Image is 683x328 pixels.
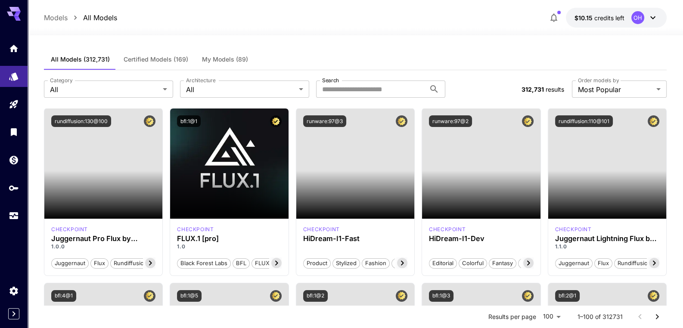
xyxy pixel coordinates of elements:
button: flux [594,257,612,269]
p: checkpoint [429,226,466,233]
button: bfl:1@3 [429,290,453,302]
span: juggernaut [556,259,592,268]
span: flux [595,259,612,268]
span: Realistic [392,259,419,268]
a: All Models [83,12,117,23]
button: bfl:1@5 [177,290,202,302]
button: juggernaut [555,257,593,269]
div: $10.1544 [574,13,624,22]
button: FLUX.1 [pro] [251,257,292,269]
p: checkpoint [555,226,592,233]
button: Fashion [362,257,390,269]
button: Fantasy [489,257,516,269]
span: results [546,86,564,93]
button: bfl:1@2 [303,290,328,302]
button: Certified Model – Vetted for best performance and includes a commercial license. [270,290,282,302]
div: HiDream Dev [429,226,466,233]
span: credits left [594,14,624,22]
span: Certified Models (169) [124,56,188,63]
a: Models [44,12,68,23]
button: rundiffusion:110@101 [555,115,613,127]
label: Category [50,77,73,84]
div: OH [631,11,644,24]
label: Architecture [186,77,215,84]
button: runware:97@3 [303,115,346,127]
span: All [50,84,159,95]
span: Most Popular [578,84,653,95]
button: Certified Model – Vetted for best performance and includes a commercial license. [522,290,534,302]
button: Certified Model – Vetted for best performance and includes a commercial license. [648,290,659,302]
nav: breadcrumb [44,12,117,23]
span: 312,731 [522,86,544,93]
button: flux [90,257,109,269]
button: Stylized [332,257,360,269]
span: rundiffusion [615,259,654,268]
button: Expand sidebar [8,308,19,319]
span: BFL [233,259,249,268]
span: All Models (312,731) [51,56,110,63]
div: Playground [9,99,19,110]
button: bfl:4@1 [51,290,76,302]
button: rundiffusion:130@100 [51,115,111,127]
button: Certified Model – Vetted for best performance and includes a commercial license. [648,115,659,127]
button: bfl:2@1 [555,290,580,302]
span: Fantasy [489,259,516,268]
h3: Juggernaut Pro Flux by RunDiffusion [51,235,155,243]
h3: FLUX.1 [pro] [177,235,281,243]
button: Realistic [391,257,420,269]
button: Certified Model – Vetted for best performance and includes a commercial license. [144,115,155,127]
div: Library [9,124,19,135]
p: 1–100 of 312731 [577,313,623,321]
div: fluxpro [177,226,214,233]
button: Certified Model – Vetted for best performance and includes a commercial license. [396,115,407,127]
div: Home [9,43,19,54]
p: 1.0 [177,243,281,251]
p: 1.1.0 [555,243,659,251]
span: $10.15 [574,14,594,22]
button: Go to next page [649,308,666,325]
div: Usage [9,210,19,221]
button: Certified Model – Vetted for best performance and includes a commercial license. [144,290,155,302]
span: My Models (89) [202,56,248,63]
button: Certified Model – Vetted for best performance and includes a commercial license. [396,290,407,302]
button: Product [303,257,331,269]
span: Product [304,259,330,268]
div: HiDream Fast [303,226,340,233]
button: $10.1544OH [566,8,667,28]
label: Search [322,77,339,84]
button: Certified Model – Vetted for best performance and includes a commercial license. [522,115,534,127]
button: juggernaut [51,257,89,269]
span: Colorful [459,259,487,268]
button: Certified Model – Vetted for best performance and includes a commercial license. [270,115,282,127]
span: High Detail [518,259,553,268]
div: 100 [540,310,564,323]
button: bfl:1@1 [177,115,201,127]
p: 1.0.0 [51,243,155,251]
button: rundiffusion [110,257,151,269]
label: Order models by [578,77,619,84]
h3: HiDream-I1-Dev [429,235,533,243]
p: checkpoint [303,226,340,233]
button: BFL [233,257,250,269]
button: Colorful [459,257,487,269]
span: Editorial [429,259,456,268]
button: Black Forest Labs [177,257,231,269]
p: checkpoint [177,226,214,233]
button: runware:97@2 [429,115,472,127]
span: flux [91,259,108,268]
div: Wallet [9,155,19,165]
h3: HiDream-I1-Fast [303,235,407,243]
div: FLUX.1 D [51,226,88,233]
div: API Keys [9,183,19,193]
button: rundiffusion [614,257,655,269]
h3: Juggernaut Lightning Flux by RunDiffusion [555,235,659,243]
span: rundiffusion [111,259,150,268]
